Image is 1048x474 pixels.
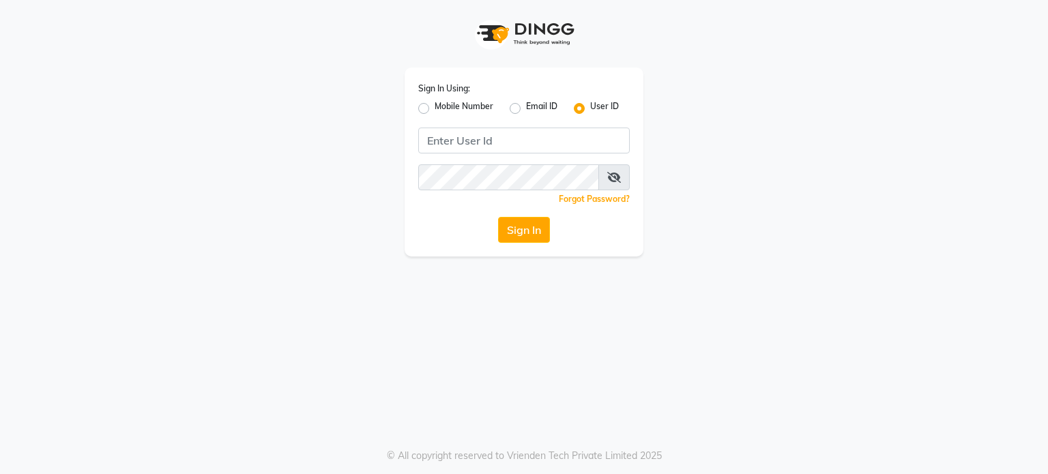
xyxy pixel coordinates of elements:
[590,100,619,117] label: User ID
[418,83,470,95] label: Sign In Using:
[435,100,493,117] label: Mobile Number
[418,164,599,190] input: Username
[469,14,579,54] img: logo1.svg
[526,100,557,117] label: Email ID
[559,194,630,204] a: Forgot Password?
[418,128,630,153] input: Username
[498,217,550,243] button: Sign In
